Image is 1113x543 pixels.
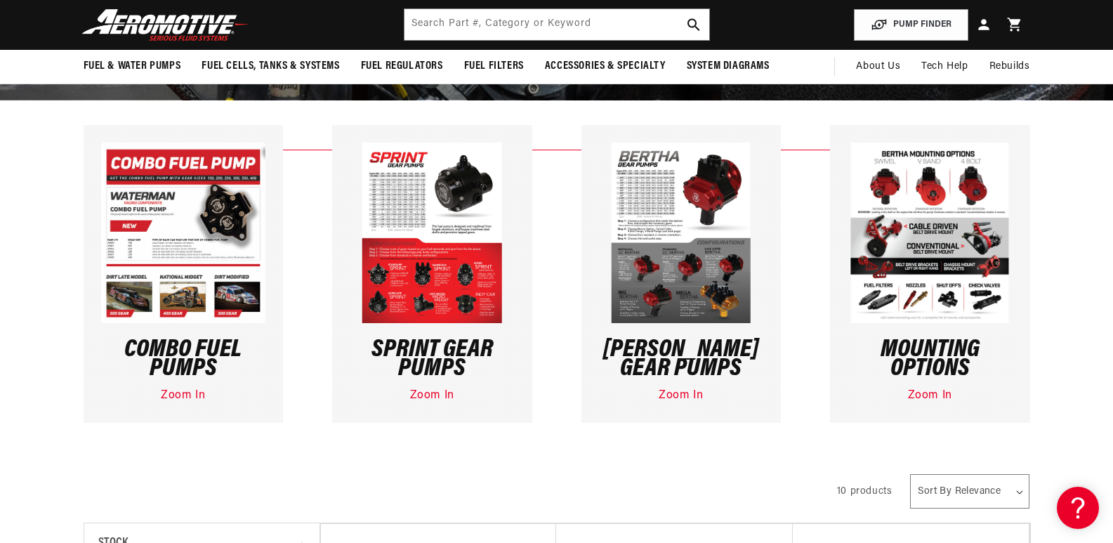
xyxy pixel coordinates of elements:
a: Zoom In [161,390,205,401]
h3: Mounting Options [848,341,1013,379]
summary: Fuel & Water Pumps [73,50,192,83]
span: Rebuilds [989,59,1030,74]
img: Aeromotive [78,8,253,41]
span: Accessories & Specialty [545,59,666,74]
summary: Fuel Regulators [350,50,454,83]
a: Zoom In [908,390,952,401]
a: Zoom In [410,390,454,401]
summary: Fuel Cells, Tanks & Systems [191,50,350,83]
h3: Combo Fuel Pumps [101,341,266,379]
span: About Us [856,61,900,72]
a: Zoom In [659,390,703,401]
summary: Rebuilds [979,50,1041,84]
h3: [PERSON_NAME] Gear Pumps [599,341,764,379]
span: Fuel Regulators [361,59,443,74]
button: PUMP FINDER [854,9,968,41]
summary: Accessories & Specialty [534,50,676,83]
a: About Us [845,50,911,84]
span: System Diagrams [687,59,770,74]
span: Tech Help [921,59,968,74]
h3: Sprint Gear Pumps [350,341,515,379]
button: search button [678,9,709,40]
summary: System Diagrams [676,50,780,83]
summary: Fuel Filters [454,50,534,83]
span: Fuel Filters [464,59,524,74]
input: Search by Part Number, Category or Keyword [404,9,709,40]
span: Fuel & Water Pumps [84,59,181,74]
summary: Tech Help [911,50,978,84]
span: 10 products [837,486,893,497]
span: Fuel Cells, Tanks & Systems [202,59,339,74]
